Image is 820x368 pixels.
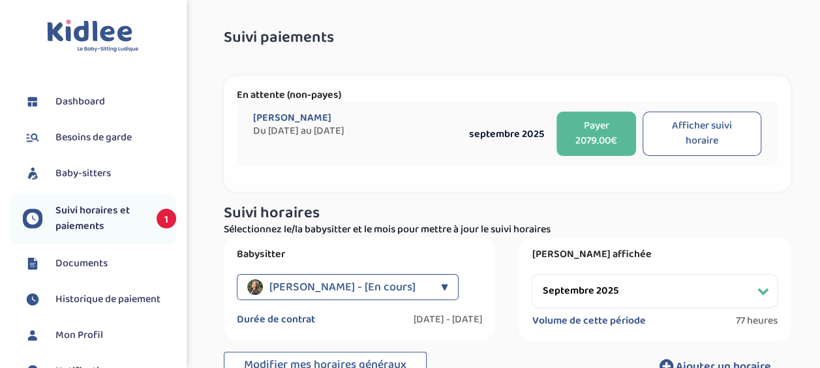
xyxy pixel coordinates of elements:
button: Afficher suivi horaire [643,112,761,156]
a: Historique de paiement [23,290,176,309]
a: Dashboard [23,92,176,112]
span: Besoins de garde [55,130,132,146]
span: [PERSON_NAME] [253,112,331,125]
img: besoin.svg [23,128,42,147]
a: Documents [23,254,176,273]
span: 77 heures [736,314,778,328]
span: [PERSON_NAME] - [En cours] [269,274,416,300]
p: En attente (non-payes) [237,89,778,102]
label: Durée de contrat [237,313,315,326]
a: Suivi horaires et paiements 1 [23,203,176,234]
span: Suivi horaires et paiements [55,203,144,234]
label: [DATE] - [DATE] [413,313,482,326]
button: Payer 2079.00€ [556,112,636,156]
span: 1 [157,209,176,228]
span: Historique de paiement [55,292,160,307]
a: Baby-sitters [23,164,176,183]
span: Baby-sitters [55,166,111,181]
img: suivihoraire.svg [23,209,42,228]
a: Besoins de garde [23,128,176,147]
label: Volume de cette période [532,314,645,328]
img: babysitters.svg [23,164,42,183]
a: Mon Profil [23,326,176,345]
h3: Suivi horaires [224,205,791,222]
label: [PERSON_NAME] affichée [532,248,778,261]
img: logo.svg [47,20,139,53]
p: Sélectionnez le/la babysitter et le mois pour mettre à jour le suivi horaires [224,222,791,238]
span: Mon Profil [55,328,103,343]
span: Documents [55,256,108,271]
span: Suivi paiements [224,29,334,46]
img: documents.svg [23,254,42,273]
img: suivihoraire.svg [23,290,42,309]
div: septembre 2025 [463,126,550,142]
span: Du [DATE] au [DATE] [253,125,463,138]
img: avatar_ungur-ioana.jpeg [247,279,263,295]
div: ▼ [441,274,448,300]
img: profil.svg [23,326,42,345]
label: Babysitter [237,248,483,261]
img: dashboard.svg [23,92,42,112]
span: Dashboard [55,94,105,110]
